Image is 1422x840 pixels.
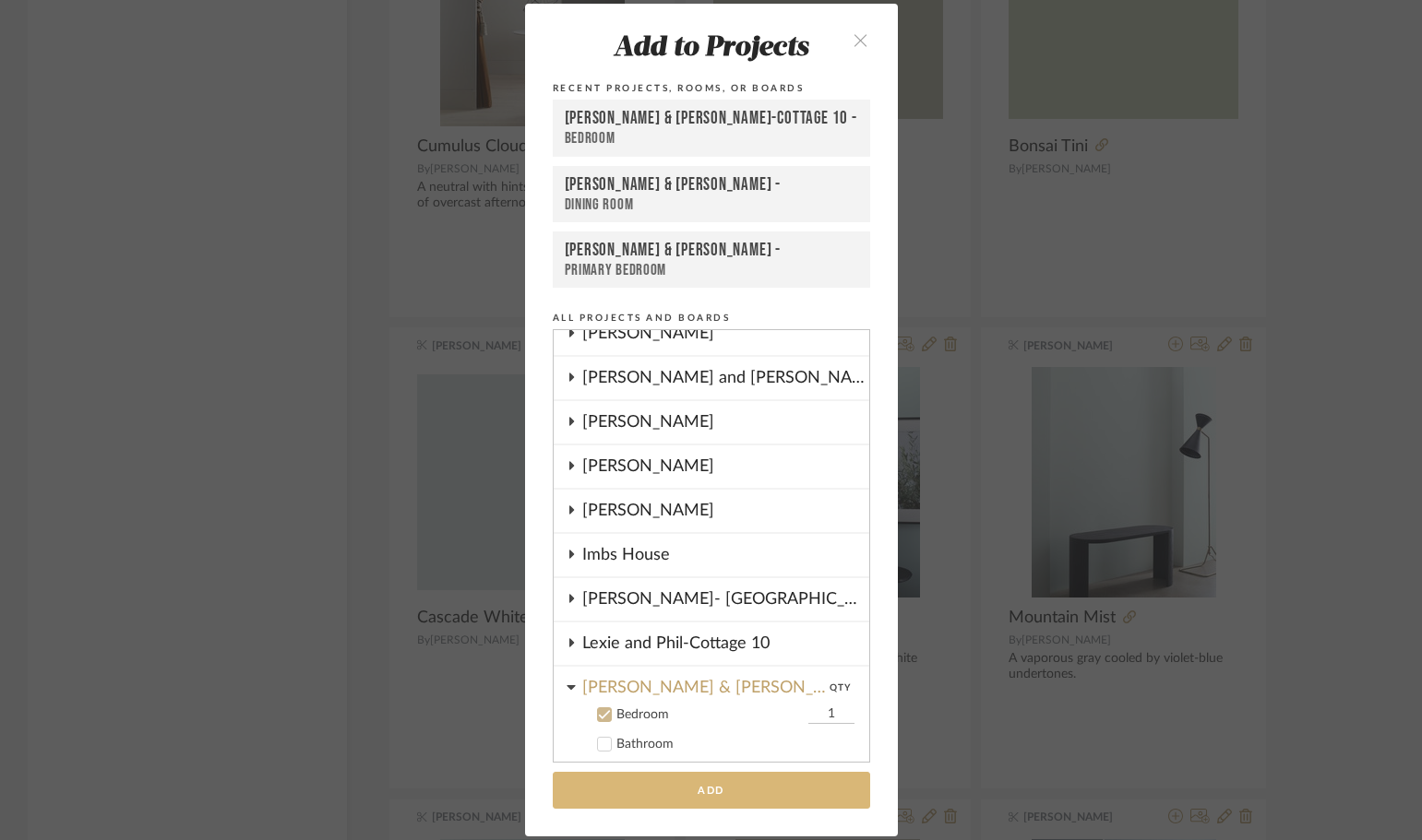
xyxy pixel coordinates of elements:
[565,261,858,279] div: Primary Bedroom
[582,313,869,355] div: [PERSON_NAME]
[565,240,858,261] div: [PERSON_NAME] & [PERSON_NAME] -
[565,174,858,195] div: [PERSON_NAME] & [PERSON_NAME] -
[553,33,870,65] div: Add to Projects
[582,622,869,665] div: Lexie and Phil-Cottage 10
[553,80,870,97] div: Recent Projects, Rooms, or Boards
[582,534,869,576] div: Imbs House
[582,667,830,699] div: [PERSON_NAME] & [PERSON_NAME]-Cottage 10
[834,20,889,58] button: close
[565,108,858,130] div: [PERSON_NAME] & [PERSON_NAME]-Cottage 10 -
[808,705,854,724] input: Bedroom
[565,129,858,148] div: Bedroom
[553,772,870,810] button: Add
[582,401,869,444] div: [PERSON_NAME]
[582,445,869,488] div: [PERSON_NAME]
[582,578,869,621] div: [PERSON_NAME]- [GEOGRAPHIC_DATA]
[553,310,870,326] div: All Projects and Boards
[565,195,858,214] div: Dining Room
[582,490,869,532] div: [PERSON_NAME]
[582,357,869,399] div: [PERSON_NAME] and [PERSON_NAME] -Cottage 10
[830,667,851,699] div: QTY
[616,737,854,752] div: Bathroom
[616,707,804,723] div: Bedroom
